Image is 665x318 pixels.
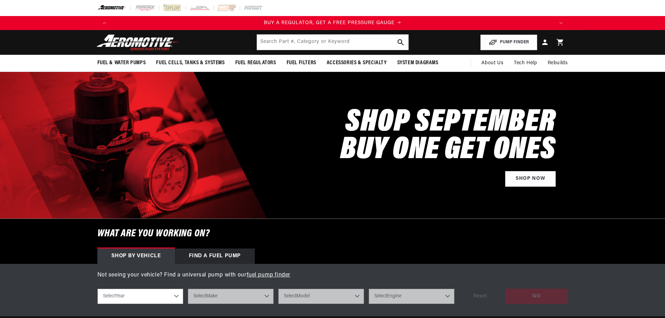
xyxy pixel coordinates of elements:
[278,289,364,304] select: Model
[476,55,509,72] a: About Us
[80,16,585,30] slideshow-component: Translation missing: en.sections.announcements.announcement_bar
[230,55,281,71] summary: Fuel Regulators
[257,35,408,50] input: Search by Part Number, Category or Keyword
[554,16,568,30] button: Translation missing: en.sections.announcements.next_announcement
[151,55,230,71] summary: Fuel Cells, Tanks & Systems
[97,289,183,304] select: Year
[111,19,554,27] a: BUY A REGULATOR, GET A FREE PRESSURE GAUGE
[264,20,394,25] span: BUY A REGULATOR, GET A FREE PRESSURE GAUGE
[80,219,585,249] h6: What are you working on?
[95,34,182,51] img: Aeromotive
[247,272,291,278] a: fuel pump finder
[97,59,146,67] span: Fuel & Water Pumps
[322,55,392,71] summary: Accessories & Specialty
[281,55,322,71] summary: Fuel Filters
[481,60,503,66] span: About Us
[505,171,556,187] a: Shop Now
[509,55,542,72] summary: Tech Help
[542,55,573,72] summary: Rebuilds
[287,59,316,67] span: Fuel Filters
[175,249,255,264] div: Find a Fuel Pump
[97,16,111,30] button: Translation missing: en.sections.announcements.previous_announcement
[548,59,568,67] span: Rebuilds
[92,55,151,71] summary: Fuel & Water Pumps
[327,59,387,67] span: Accessories & Specialty
[97,249,175,264] div: Shop by vehicle
[111,19,554,27] div: Announcement
[514,59,537,67] span: Tech Help
[393,35,408,50] button: search button
[369,289,455,304] select: Engine
[397,59,438,67] span: System Diagrams
[188,289,274,304] select: Make
[480,35,537,50] button: PUMP FINDER
[392,55,444,71] summary: System Diagrams
[97,271,568,280] p: Not seeing your vehicle? Find a universal pump with our
[111,19,554,27] div: 1 of 4
[340,109,556,164] h2: SHOP SEPTEMBER BUY ONE GET ONES
[235,59,276,67] span: Fuel Regulators
[156,59,224,67] span: Fuel Cells, Tanks & Systems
